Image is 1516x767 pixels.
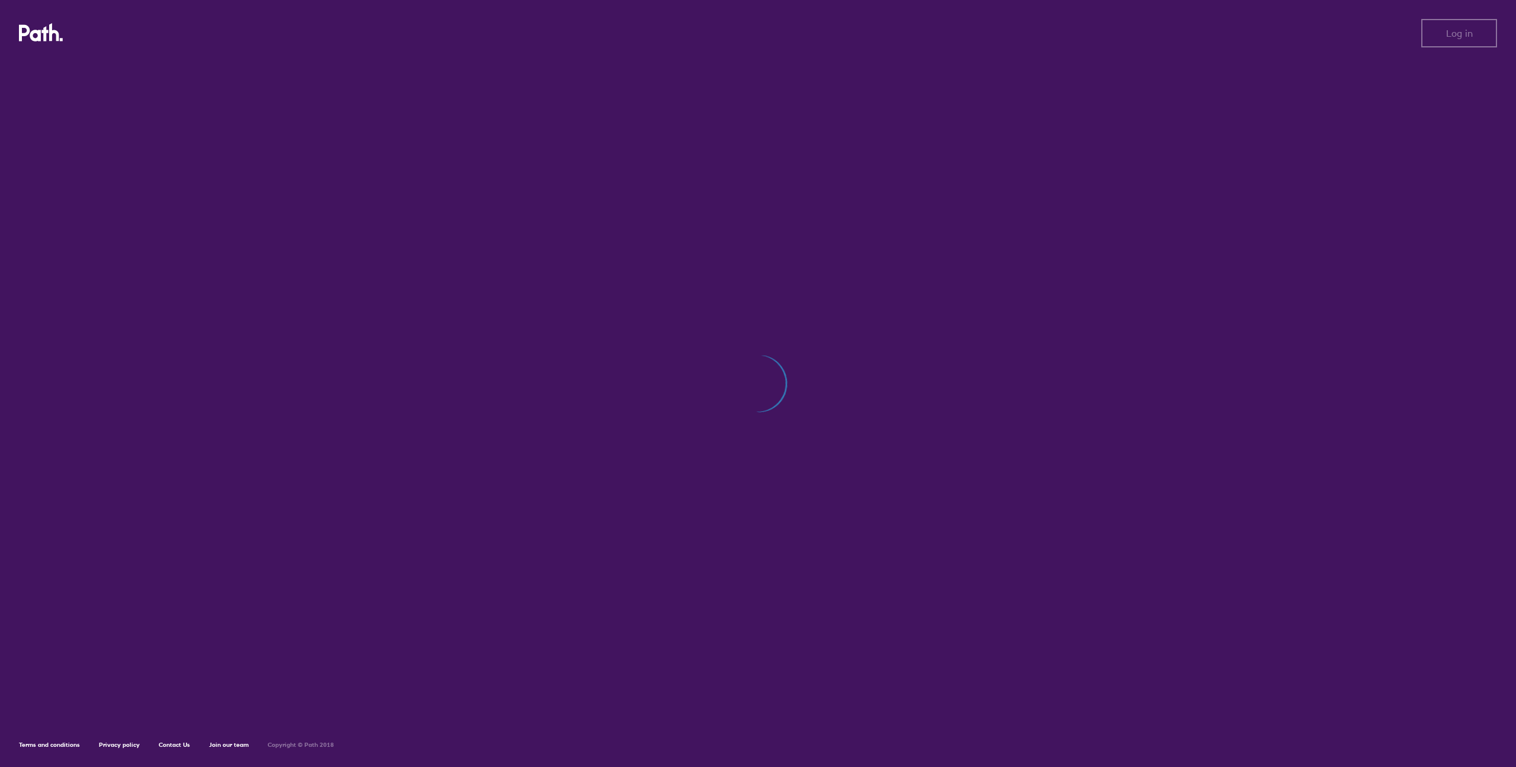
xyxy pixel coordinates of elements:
a: Privacy policy [99,741,140,749]
button: Log in [1421,19,1497,47]
a: Contact Us [159,741,190,749]
a: Join our team [209,741,249,749]
span: Log in [1446,28,1473,39]
a: Terms and conditions [19,741,80,749]
h6: Copyright © Path 2018 [268,742,334,749]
